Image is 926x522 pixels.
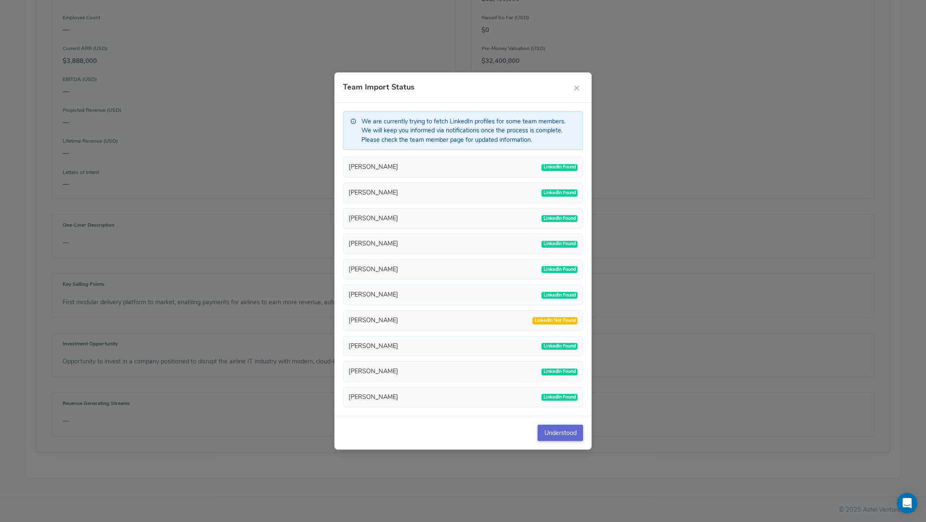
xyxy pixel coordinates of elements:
span: LinkedIn Found [541,394,577,401]
div: [PERSON_NAME] [349,290,398,300]
div: [PERSON_NAME] [349,367,398,376]
span: LinkedIn Found [541,266,577,273]
div: [PERSON_NAME] [349,162,398,172]
span: LinkedIn Found [541,292,577,299]
button: Understood [538,425,583,441]
span: LinkedIn Found [541,189,577,196]
span: LinkedIn Found [541,164,577,171]
div: We are currently trying to fetch LinkedIn profiles for some team members. We will keep you inform... [343,111,583,150]
div: [PERSON_NAME] [349,316,398,325]
span: LinkedIn Found [541,369,577,375]
span: LinkedIn Found [541,241,577,248]
div: Open Intercom Messenger [897,493,917,513]
span: LinkedIn Found [541,343,577,350]
div: [PERSON_NAME] [349,393,398,402]
h4: Team Import Status [343,83,415,92]
button: × [570,81,583,94]
div: [PERSON_NAME] [349,342,398,351]
div: [PERSON_NAME] [349,265,398,274]
span: LinkedIn Found [541,215,577,222]
div: [PERSON_NAME] [349,214,398,223]
div: [PERSON_NAME] [349,239,398,249]
div: [PERSON_NAME] [349,188,398,198]
span: LinkedIn Not Found [532,317,577,324]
